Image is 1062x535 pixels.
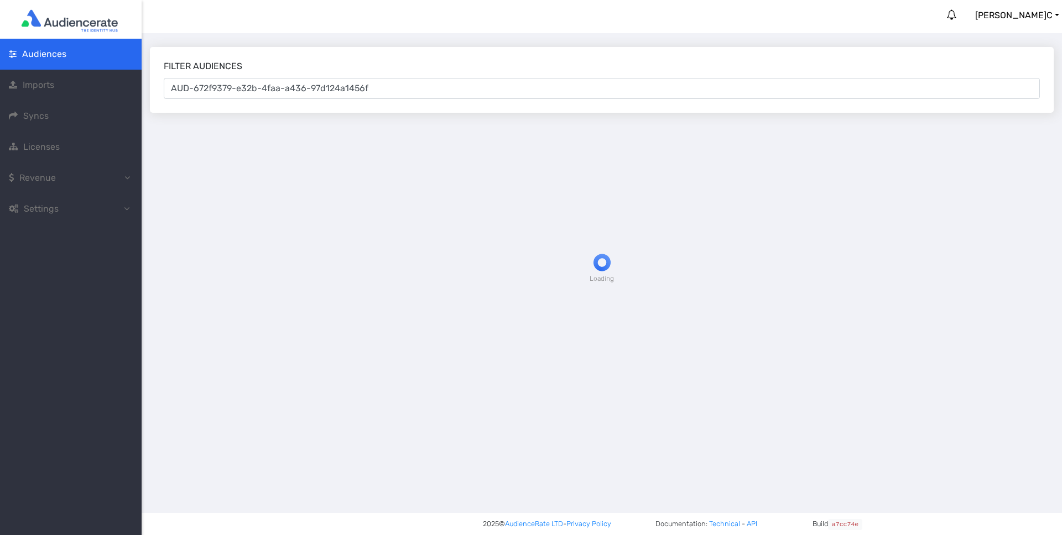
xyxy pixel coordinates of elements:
span: Settings [24,203,59,214]
span: Loading [590,274,614,284]
img: preloader [591,252,613,274]
span: Revenue [19,172,56,183]
span: Audiences [22,49,66,59]
span: Imports [23,80,54,90]
iframe: JSD widget [1056,529,1062,535]
span: Syncs [23,111,49,121]
span: Licenses [23,141,60,152]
